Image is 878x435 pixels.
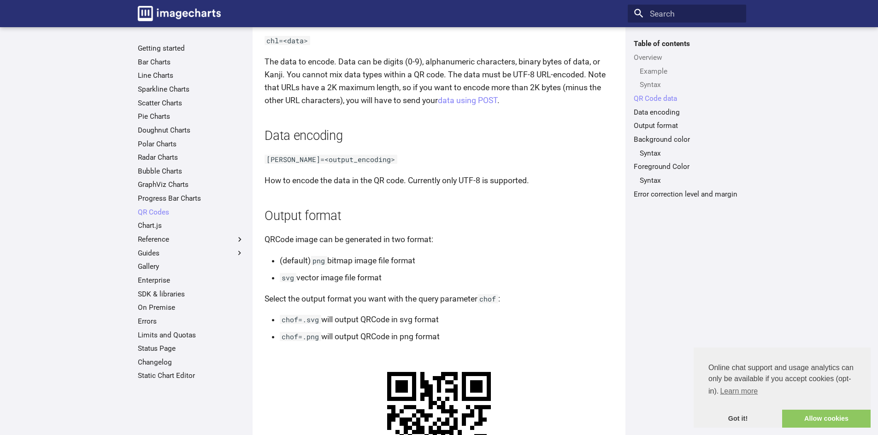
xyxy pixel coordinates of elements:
[634,190,740,199] a: Error correction level and margin
[634,162,740,171] a: Foreground Color
[477,294,498,303] code: chof
[138,208,244,217] a: QR Codes
[708,362,856,398] span: Online chat support and usage analytics can only be available if you accept cookies (opt-in).
[138,139,244,149] a: Polar Charts
[634,108,740,117] a: Data encoding
[634,121,740,130] a: Output format
[265,55,613,107] p: The data to encode. Data can be digits (0-9), alphanumeric characters, binary bytes of data, or K...
[138,126,244,135] a: Doughnut Charts
[265,233,613,246] p: QRCode image can be generated in two format:
[138,71,244,80] a: Line Charts
[719,384,759,398] a: learn more about cookies
[265,292,613,305] p: Select the output format you want with the query parameter :
[138,276,244,285] a: Enterprise
[634,176,740,185] nav: Foreground Color
[134,2,225,25] a: Image-Charts documentation
[138,317,244,326] a: Errors
[640,80,740,89] a: Syntax
[634,149,740,158] nav: Background color
[640,67,740,76] a: Example
[138,58,244,67] a: Bar Charts
[280,254,613,267] li: (default) bitmap image file format
[138,85,244,94] a: Sparkline Charts
[640,176,740,185] a: Syntax
[138,221,244,230] a: Chart.js
[265,127,613,145] h2: Data encoding
[265,155,397,164] code: [PERSON_NAME]=<output_encoding>
[280,313,613,326] li: will output QRCode in svg format
[694,410,782,428] a: dismiss cookie message
[265,207,613,225] h2: Output format
[634,53,740,62] a: Overview
[138,262,244,271] a: Gallery
[138,153,244,162] a: Radar Charts
[138,344,244,353] a: Status Page
[280,315,321,324] code: chof=.svg
[634,135,740,144] a: Background color
[138,180,244,189] a: GraphViz Charts
[265,174,613,187] p: How to encode the data in the QR code. Currently only UTF-8 is supported.
[138,303,244,312] a: On Premise
[628,39,746,198] nav: Table of contents
[138,358,244,367] a: Changelog
[280,273,296,282] code: svg
[138,6,221,21] img: logo
[138,371,244,380] a: Static Chart Editor
[634,67,740,90] nav: Overview
[311,256,327,265] code: png
[138,194,244,203] a: Progress Bar Charts
[628,5,746,23] input: Search
[280,332,321,341] code: chof=.png
[694,348,871,428] div: cookieconsent
[280,271,613,284] li: vector image file format
[640,149,740,158] a: Syntax
[782,410,871,428] a: allow cookies
[438,96,497,105] a: data using POST
[138,290,244,299] a: SDK & libraries
[138,99,244,108] a: Scatter Charts
[628,39,746,48] label: Table of contents
[634,94,740,103] a: QR Code data
[138,167,244,176] a: Bubble Charts
[138,44,244,53] a: Getting started
[138,249,244,258] label: Guides
[138,112,244,121] a: Pie Charts
[265,36,310,45] code: chl=<data>
[138,331,244,340] a: Limits and Quotas
[280,330,613,343] li: will output QRCode in png format
[138,235,244,244] label: Reference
